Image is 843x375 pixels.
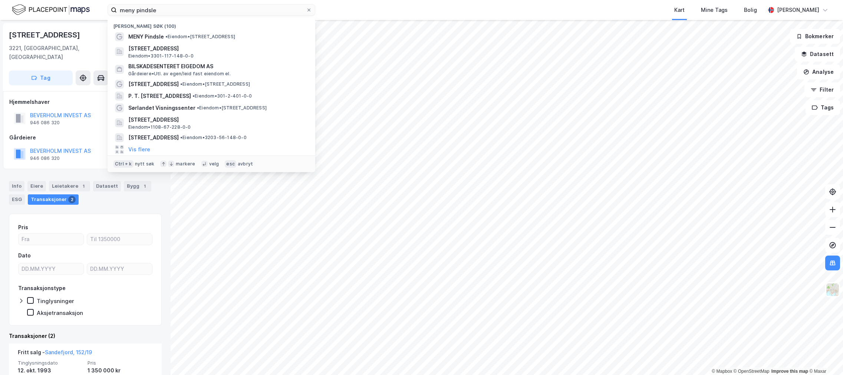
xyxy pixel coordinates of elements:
[128,32,164,41] span: MENY Pindsle
[9,181,24,191] div: Info
[45,349,92,355] a: Sandefjord, 152/19
[12,3,90,16] img: logo.f888ab2527a4732fd821a326f86c7f29.svg
[87,263,152,274] input: DD.MM.YYYY
[128,115,306,124] span: [STREET_ADDRESS]
[9,332,162,341] div: Transaksjoner (2)
[701,6,728,14] div: Mine Tags
[209,161,219,167] div: velg
[128,145,150,154] button: Vis flere
[165,34,235,40] span: Eiendom • [STREET_ADDRESS]
[128,92,191,101] span: P. T. [STREET_ADDRESS]
[18,348,92,360] div: Fritt salg -
[18,251,31,260] div: Dato
[826,283,840,297] img: Z
[180,135,182,140] span: •
[777,6,819,14] div: [PERSON_NAME]
[27,181,46,191] div: Eiere
[128,103,195,112] span: Sørlandet Visningssenter
[68,196,76,203] div: 2
[9,194,25,205] div: ESG
[141,182,148,190] div: 1
[806,339,843,375] div: Kontrollprogram for chat
[771,369,808,374] a: Improve this map
[88,366,153,375] div: 1 350 000 kr
[28,194,79,205] div: Transaksjoner
[797,65,840,79] button: Analyse
[674,6,685,14] div: Kart
[712,369,732,374] a: Mapbox
[128,80,179,89] span: [STREET_ADDRESS]
[113,160,134,168] div: Ctrl + k
[88,360,153,366] span: Pris
[135,161,155,167] div: nytt søk
[225,160,236,168] div: esc
[806,339,843,375] iframe: Chat Widget
[128,53,194,59] span: Eiendom • 3301-117-148-0-0
[18,284,66,293] div: Transaksjonstype
[80,182,87,190] div: 1
[176,161,195,167] div: markere
[9,29,82,41] div: [STREET_ADDRESS]
[128,133,179,142] span: [STREET_ADDRESS]
[9,133,161,142] div: Gårdeiere
[197,105,199,111] span: •
[180,81,250,87] span: Eiendom • [STREET_ADDRESS]
[19,234,83,245] input: Fra
[37,309,83,316] div: Aksjetransaksjon
[9,70,73,85] button: Tag
[238,161,253,167] div: avbryt
[37,297,74,305] div: Tinglysninger
[9,44,119,62] div: 3221, [GEOGRAPHIC_DATA], [GEOGRAPHIC_DATA]
[49,181,90,191] div: Leietakere
[18,223,28,232] div: Pris
[30,120,60,126] div: 946 086 320
[806,100,840,115] button: Tags
[9,98,161,106] div: Hjemmelshaver
[804,82,840,97] button: Filter
[128,44,306,53] span: [STREET_ADDRESS]
[18,366,83,375] div: 12. okt. 1993
[128,124,191,130] span: Eiendom • 1108-67-228-0-0
[93,181,121,191] div: Datasett
[197,105,267,111] span: Eiendom • [STREET_ADDRESS]
[734,369,770,374] a: OpenStreetMap
[30,155,60,161] div: 946 086 320
[18,360,83,366] span: Tinglysningsdato
[744,6,757,14] div: Bolig
[128,71,231,77] span: Gårdeiere • Utl. av egen/leid fast eiendom el.
[124,181,151,191] div: Bygg
[19,263,83,274] input: DD.MM.YYYY
[795,47,840,62] button: Datasett
[192,93,252,99] span: Eiendom • 301-2-401-0-0
[117,4,306,16] input: Søk på adresse, matrikkel, gårdeiere, leietakere eller personer
[87,234,152,245] input: Til 1350000
[128,62,306,71] span: BILSKADESENTERET EIGEDOM AS
[192,93,195,99] span: •
[180,135,247,141] span: Eiendom • 3203-56-148-0-0
[108,17,315,31] div: [PERSON_NAME] søk (100)
[790,29,840,44] button: Bokmerker
[180,81,182,87] span: •
[165,34,168,39] span: •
